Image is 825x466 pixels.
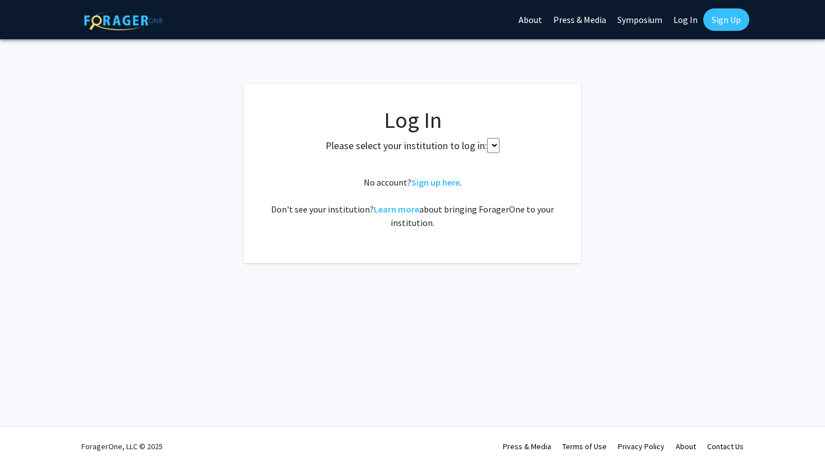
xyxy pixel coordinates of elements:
[618,441,664,451] a: Privacy Policy
[703,8,749,31] a: Sign Up
[503,441,551,451] a: Press & Media
[326,138,487,153] label: Please select your institution to log in:
[562,441,607,451] a: Terms of Use
[84,11,163,30] img: ForagerOne Logo
[374,204,419,215] a: Learn more about bringing ForagerOne to your institution
[411,177,460,188] a: Sign up here
[267,176,558,229] div: No account? . Don't see your institution? about bringing ForagerOne to your institution.
[81,427,163,466] div: ForagerOne, LLC © 2025
[676,441,696,451] a: About
[707,441,744,451] a: Contact Us
[267,107,558,133] h1: Log In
